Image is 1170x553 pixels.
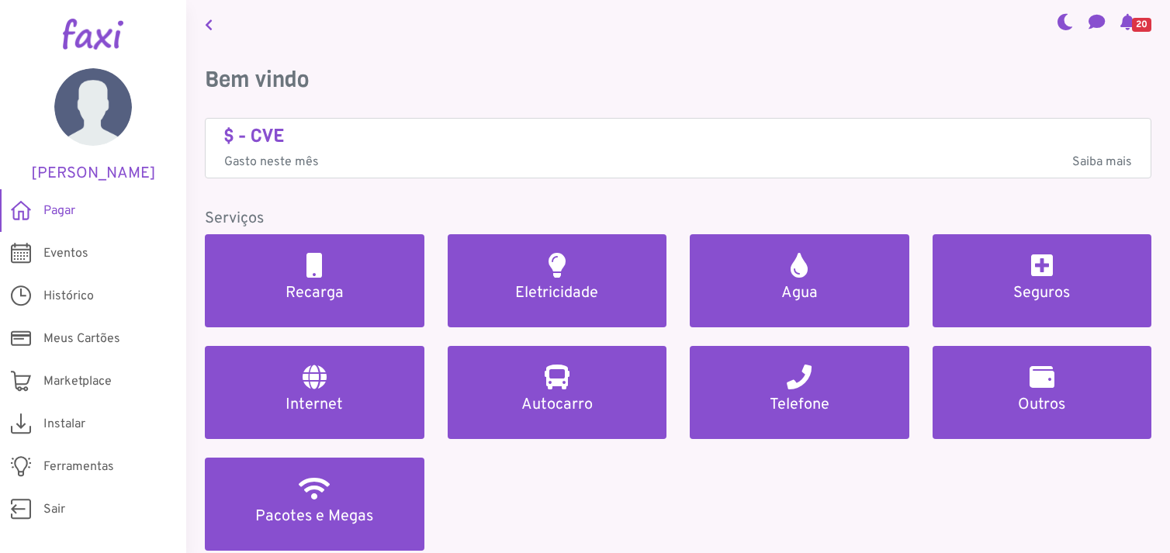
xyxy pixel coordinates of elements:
h5: Internet [223,396,406,414]
span: Ferramentas [43,458,114,476]
a: Seguros [933,234,1152,327]
span: 20 [1132,18,1151,32]
h5: Outros [951,396,1134,414]
span: Saiba mais [1072,153,1132,171]
h5: Recarga [223,284,406,302]
span: Instalar [43,415,85,434]
span: Marketplace [43,372,112,391]
a: Recarga [205,234,424,327]
a: [PERSON_NAME] [23,68,163,183]
h5: Seguros [951,284,1134,302]
a: $ - CVE Gasto neste mêsSaiba mais [224,125,1132,172]
span: Meus Cartões [43,330,120,348]
h5: Autocarro [466,396,649,414]
p: Gasto neste mês [224,153,1132,171]
span: Sair [43,500,65,519]
h5: [PERSON_NAME] [23,164,163,183]
span: Eventos [43,244,88,263]
span: Pagar [43,202,75,220]
a: Outros [933,346,1152,439]
h5: Agua [708,284,891,302]
h5: Eletricidade [466,284,649,302]
a: Eletricidade [448,234,667,327]
a: Telefone [690,346,909,439]
h5: Serviços [205,209,1151,228]
h5: Pacotes e Megas [223,507,406,526]
a: Pacotes e Megas [205,458,424,551]
h3: Bem vindo [205,67,1151,93]
span: Histórico [43,287,94,306]
a: Agua [690,234,909,327]
a: Internet [205,346,424,439]
a: Autocarro [448,346,667,439]
h4: $ - CVE [224,125,1132,147]
h5: Telefone [708,396,891,414]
